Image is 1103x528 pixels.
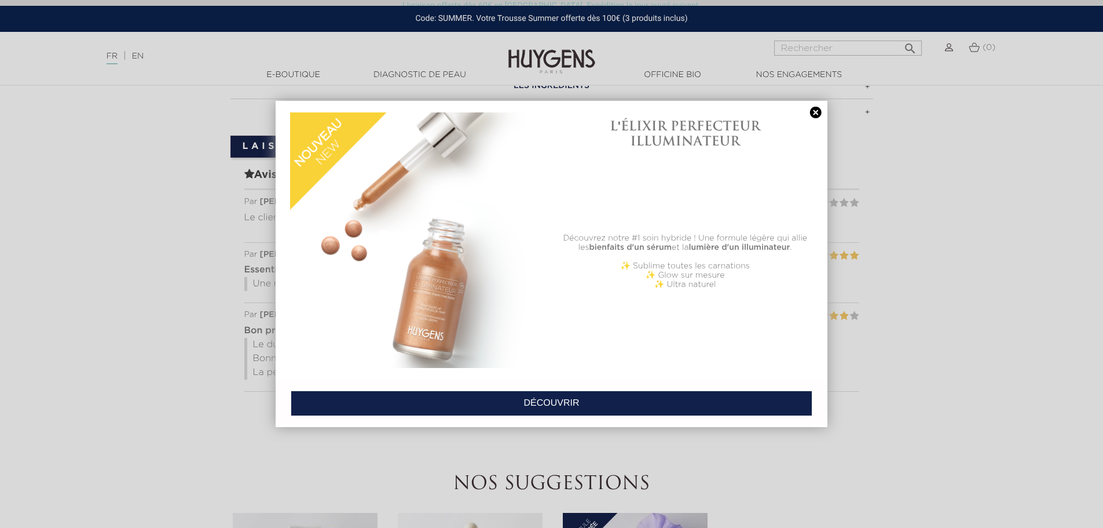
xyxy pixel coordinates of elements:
[558,118,813,149] h1: L'ÉLIXIR PERFECTEUR ILLUMINATEUR
[291,391,812,416] a: DÉCOUVRIR
[689,243,790,252] b: lumière d'un illuminateur
[558,234,813,252] p: Découvrez notre #1 soin hybride ! Une formule légère qui allie les et la .
[558,261,813,271] p: ✨ Sublime toutes les carnations
[589,243,672,252] b: bienfaits d'un sérum
[558,280,813,289] p: ✨ Ultra naturel
[558,271,813,280] p: ✨ Glow sur mesure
